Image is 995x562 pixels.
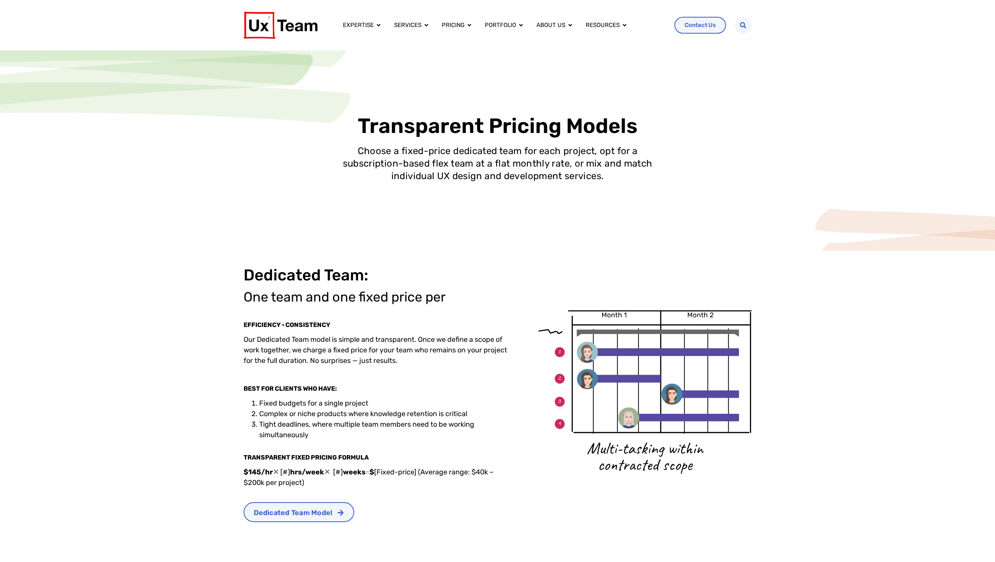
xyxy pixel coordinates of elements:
span: ✕ [324,468,330,476]
span: Contact Us [685,22,716,28]
span: ✕ [273,468,279,476]
h1: Transparent Pricing Models [244,113,752,138]
span: = [366,468,369,476]
div: Search [735,17,752,34]
p: Our Dedicated Team model is simple and transparent. Once we define a scope of work together, we c... [244,334,515,366]
a: Services [394,21,421,30]
img: UX Team Logo [244,12,317,39]
a: Pricing [442,21,464,30]
h3: One team and one fixed price per [244,291,515,304]
strong: $145/hr [244,468,280,476]
h3: EFFICIENCY • CONSISTENCY [244,322,515,328]
p: Choose a fixed-price dedicated team for each project, opt for a subscription-based flex team at a... [341,145,654,182]
a: Dedicated Team Model [244,502,355,522]
a: About us [536,21,565,30]
h2: Dedicated Team: [244,266,515,284]
p: Multi-tasking within contracted scope [587,440,703,473]
a: Contact Us [674,17,726,34]
div: Menu Toggle [337,18,668,33]
a: Resources [586,21,620,30]
h3: TRANSPARENT FIXED PRICING FORMULA [244,454,515,461]
span: Dedicated Team Model [254,509,333,516]
strong: $ [369,468,374,476]
a: Expertise [343,21,374,30]
li: Tight deadlines, where multiple team members need to be working simultaneously [259,419,515,440]
li: Complex or niche products where knowledge retention is critical [259,409,515,419]
div: [#] [#] [Fixed-price] (Average range: $40k – $200k per project) [244,467,515,488]
h3: BEST FOR CLIENTS WHO HAVE: [244,386,515,392]
strong: weeks [343,468,366,476]
li: Fixed budgets for a single project [259,398,515,409]
nav: Menu [337,18,668,33]
strong: hrs/week [290,468,330,476]
a: Portfolio [485,21,516,30]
